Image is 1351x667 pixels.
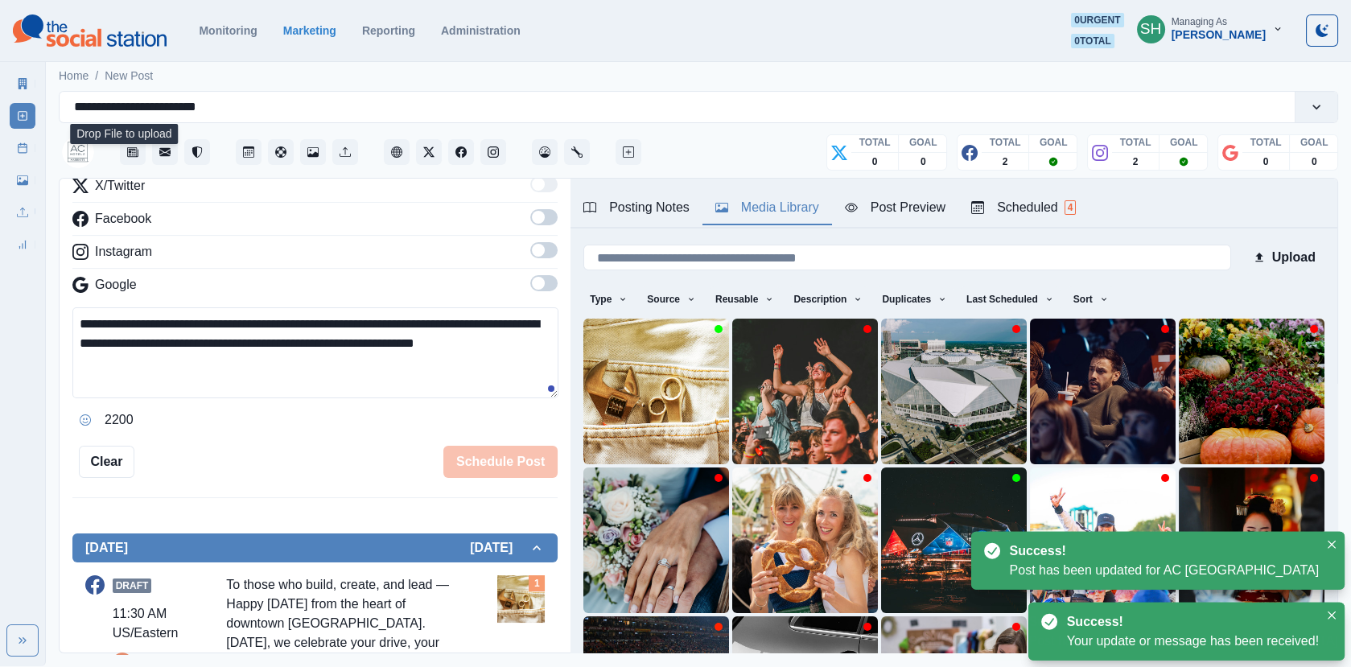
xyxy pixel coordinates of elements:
[441,24,521,37] a: Administration
[59,68,89,84] a: Home
[872,154,878,169] p: 0
[1040,135,1068,150] p: GOAL
[921,154,926,169] p: 0
[95,68,98,84] span: /
[13,14,167,47] img: logoTextSVG.62801f218bc96a9b266caa72a09eb111.svg
[1263,154,1269,169] p: 0
[1133,154,1139,169] p: 2
[1140,10,1162,48] div: Sara Haas
[113,578,152,593] span: Draft
[300,139,326,165] button: Media Library
[480,139,506,165] button: Instagram
[72,407,98,433] button: Opens Emoji Picker
[1030,319,1176,464] img: x53poftab29scptjjsxa
[95,242,152,261] p: Instagram
[909,135,937,150] p: GOAL
[845,198,945,217] div: Post Preview
[881,319,1027,464] img: ao3ljkrmpvtxtvsnjblr
[1300,135,1328,150] p: GOAL
[960,286,1061,312] button: Last Scheduled
[1003,154,1008,169] p: 2
[62,136,94,168] img: 1099810753417731
[583,198,690,217] div: Posting Notes
[1170,135,1198,150] p: GOAL
[1010,561,1319,580] div: Post has been updated for AC [GEOGRAPHIC_DATA]
[1030,467,1176,613] img: mwprzrvr1qc075h6mwcx
[10,167,35,193] a: Media Library
[72,533,558,562] button: [DATE][DATE]
[332,139,358,165] button: Uploads
[583,286,634,312] button: Type
[95,176,145,196] p: X/Twitter
[10,232,35,257] a: Review Summary
[236,139,262,165] button: Post Schedule
[1306,14,1338,47] button: Toggle Mode
[640,286,702,312] button: Source
[120,139,146,165] button: Stream
[732,319,878,464] img: fwtqyostv9tpdq6fkrai
[881,467,1027,613] img: qn1esbq6yzqfvafh8674
[583,467,729,613] img: bxjdjv2jo77vwuzavrnf
[990,135,1021,150] p: TOTAL
[1071,13,1123,27] span: 0 urgent
[732,467,878,613] img: vzztzmrkuwdtyvuzyq3v
[105,68,153,84] a: New Post
[152,139,178,165] button: Messages
[1312,154,1317,169] p: 0
[199,24,257,37] a: Monitoring
[95,209,151,229] p: Facebook
[1179,319,1324,464] img: jvz1wvqm1jsnnxzdxqyv
[1179,467,1324,613] img: zjepvwlsw9cpdl2zsnwo
[1322,535,1341,554] button: Close
[616,139,641,165] button: Create New Post
[859,135,891,150] p: TOTAL
[1071,34,1114,48] span: 0 total
[10,103,35,129] a: New Post
[10,71,35,97] a: Marketing Summary
[875,286,954,312] button: Duplicates
[715,198,819,217] div: Media Library
[85,540,128,555] h2: [DATE]
[6,624,39,657] button: Expand
[10,135,35,161] a: Post Schedule
[384,139,410,165] button: Client Website
[283,24,336,37] a: Marketing
[709,286,781,312] button: Reusable
[95,275,137,294] p: Google
[1120,135,1151,150] p: TOTAL
[564,139,590,165] button: Administration
[268,139,294,165] button: Content Pool
[184,139,210,165] button: Reviews
[443,446,558,478] button: Schedule Post
[1065,200,1077,215] span: 4
[1244,241,1324,274] button: Upload
[1124,13,1296,45] button: Managing As[PERSON_NAME]
[1067,286,1115,312] button: Sort
[79,446,134,478] button: Clear
[1028,612,1331,632] div: Success!
[1028,632,1337,651] div: Post has been updated for AC [GEOGRAPHIC_DATA]
[497,575,545,623] img: prueq8jn6y02xkwjoghx
[10,200,35,225] a: Uploads
[362,24,415,37] a: Reporting
[113,604,193,643] div: 11:30 AM US/Eastern
[787,286,869,312] button: Description
[971,198,1076,217] div: Scheduled
[448,139,474,165] button: Facebook
[532,139,558,165] button: Dashboard
[416,139,442,165] button: Twitter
